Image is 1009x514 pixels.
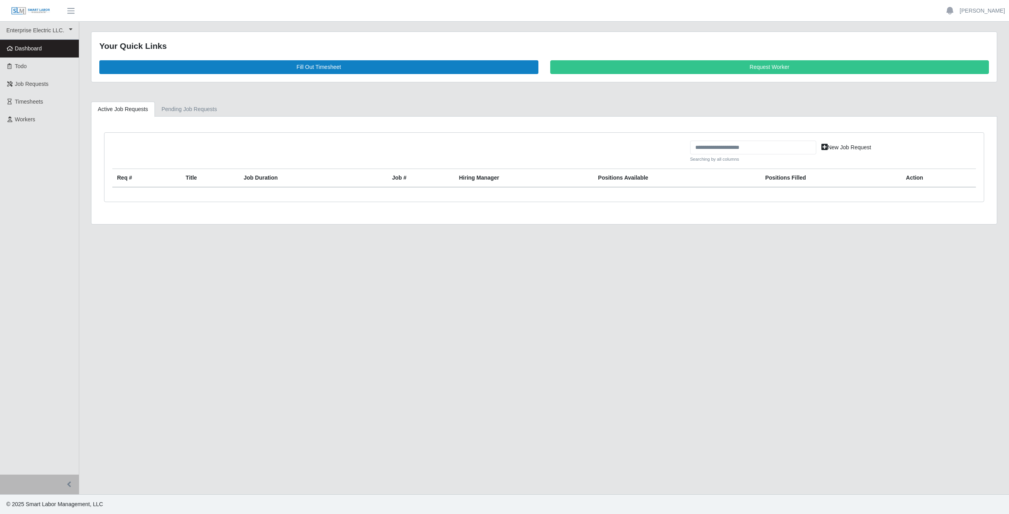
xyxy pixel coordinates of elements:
[15,116,35,122] span: Workers
[11,7,50,15] img: SLM Logo
[239,169,361,187] th: Job Duration
[6,501,103,507] span: © 2025 Smart Labor Management, LLC
[960,7,1005,15] a: [PERSON_NAME]
[760,169,901,187] th: Positions Filled
[15,63,27,69] span: Todo
[15,45,42,52] span: Dashboard
[91,102,155,117] a: Active Job Requests
[550,60,989,74] a: Request Worker
[181,169,239,187] th: Title
[99,60,538,74] a: Fill Out Timesheet
[816,141,877,154] a: New Job Request
[593,169,760,187] th: Positions Available
[15,98,43,105] span: Timesheets
[454,169,593,187] th: Hiring Manager
[15,81,49,87] span: Job Requests
[155,102,224,117] a: Pending Job Requests
[387,169,454,187] th: Job #
[99,40,989,52] div: Your Quick Links
[901,169,976,187] th: Action
[112,169,181,187] th: Req #
[690,156,816,163] small: Searching by all columns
